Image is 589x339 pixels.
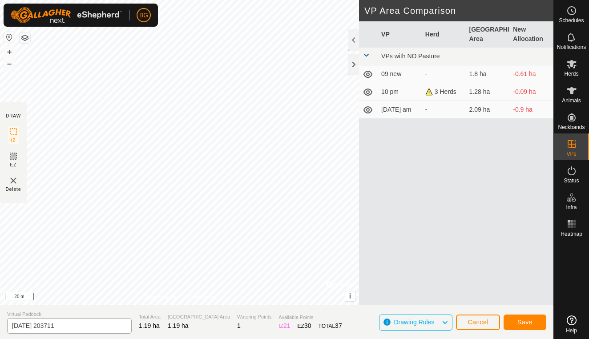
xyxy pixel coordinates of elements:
td: 1.8 ha [466,65,510,83]
td: 10 pm [378,83,422,101]
a: Contact Us [188,294,214,302]
span: i [349,292,351,300]
span: Cancel [468,319,488,326]
span: IZ [11,137,16,144]
h2: VP Area Comparison [364,5,553,16]
span: [GEOGRAPHIC_DATA] Area [168,313,230,321]
button: Reset Map [4,32,15,43]
span: 30 [304,322,311,329]
span: Total Area [139,313,161,321]
div: EZ [298,321,311,331]
span: Available Points [278,314,342,321]
span: VPs [566,151,576,157]
span: Notifications [557,44,586,50]
img: VP [8,175,19,186]
div: 3 Herds [425,87,462,97]
span: Drawing Rules [394,319,434,326]
td: 1.28 ha [466,83,510,101]
th: New Allocation [509,21,553,48]
span: Neckbands [558,125,585,130]
div: - [425,69,462,79]
button: Map Layers [20,32,30,43]
img: Gallagher Logo [11,7,122,23]
span: EZ [10,161,17,168]
th: Herd [422,21,466,48]
button: Save [504,315,546,330]
span: 21 [283,322,290,329]
span: Schedules [559,18,584,23]
span: 1.19 ha [139,322,160,329]
div: DRAW [6,113,21,119]
span: Delete [6,186,21,193]
span: 37 [335,322,342,329]
span: Herds [564,71,578,77]
td: 2.09 ha [466,101,510,119]
div: IZ [278,321,290,331]
th: [GEOGRAPHIC_DATA] Area [466,21,510,48]
a: Privacy Policy [145,294,178,302]
button: + [4,47,15,57]
td: -0.09 ha [509,83,553,101]
div: - [425,105,462,114]
button: – [4,58,15,69]
span: 1.19 ha [168,322,189,329]
td: -0.9 ha [509,101,553,119]
td: -0.61 ha [509,65,553,83]
span: Save [517,319,533,326]
button: Cancel [456,315,500,330]
td: 09 new [378,65,422,83]
span: Infra [566,205,577,210]
span: Animals [562,98,581,103]
span: Status [564,178,579,183]
span: VPs with NO Pasture [381,52,440,60]
span: Virtual Paddock [7,311,132,318]
span: Heatmap [561,231,582,237]
th: VP [378,21,422,48]
td: [DATE] am [378,101,422,119]
span: Watering Points [237,313,271,321]
span: 1 [237,322,241,329]
div: TOTAL [319,321,342,331]
span: Help [566,328,577,333]
a: Help [554,312,589,337]
button: i [345,291,355,301]
span: BG [139,11,148,20]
